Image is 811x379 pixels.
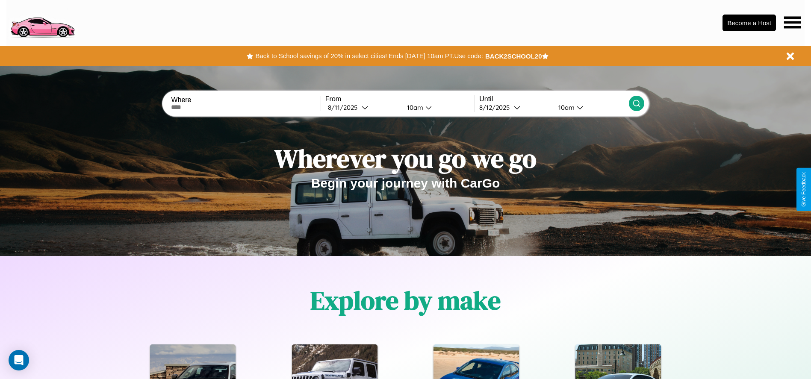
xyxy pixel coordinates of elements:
[485,53,542,60] b: BACK2SCHOOL20
[9,350,29,370] div: Open Intercom Messenger
[325,103,400,112] button: 8/11/2025
[400,103,475,112] button: 10am
[310,283,501,318] h1: Explore by make
[479,95,628,103] label: Until
[551,103,629,112] button: 10am
[328,103,362,112] div: 8 / 11 / 2025
[801,172,807,207] div: Give Feedback
[171,96,320,104] label: Where
[723,15,776,31] button: Become a Host
[403,103,425,112] div: 10am
[479,103,514,112] div: 8 / 12 / 2025
[325,95,475,103] label: From
[253,50,485,62] button: Back to School savings of 20% in select cities! Ends [DATE] 10am PT.Use code:
[6,4,78,40] img: logo
[554,103,577,112] div: 10am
